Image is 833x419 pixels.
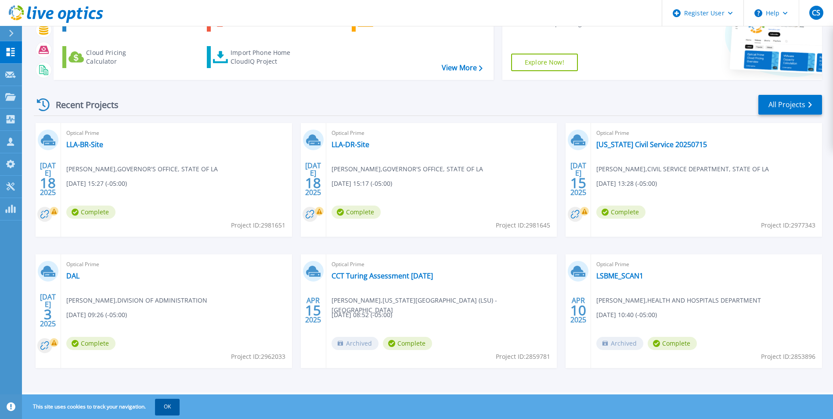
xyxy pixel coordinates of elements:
[648,337,697,350] span: Complete
[66,260,287,269] span: Optical Prime
[305,163,321,195] div: [DATE] 2025
[66,206,115,219] span: Complete
[231,352,285,361] span: Project ID: 2962033
[66,310,127,320] span: [DATE] 09:26 (-05:00)
[496,352,550,361] span: Project ID: 2859781
[231,220,285,230] span: Project ID: 2981651
[332,206,381,219] span: Complete
[66,140,103,149] a: LLA-BR-Site
[155,399,180,415] button: OK
[511,54,578,71] a: Explore Now!
[332,296,557,315] span: [PERSON_NAME] , [US_STATE][GEOGRAPHIC_DATA] (LSU) -[GEOGRAPHIC_DATA]
[812,9,820,16] span: CS
[40,294,56,326] div: [DATE] 2025
[66,164,218,174] span: [PERSON_NAME] , GOVERNOR'S OFFICE, STATE OF LA
[40,163,56,195] div: [DATE] 2025
[761,220,815,230] span: Project ID: 2977343
[596,206,645,219] span: Complete
[596,179,657,188] span: [DATE] 13:28 (-05:00)
[231,48,299,66] div: Import Phone Home CloudIQ Project
[86,48,156,66] div: Cloud Pricing Calculator
[44,311,52,318] span: 3
[66,128,287,138] span: Optical Prime
[66,296,207,305] span: [PERSON_NAME] , DIVISION OF ADMINISTRATION
[34,94,130,116] div: Recent Projects
[596,164,769,174] span: [PERSON_NAME] , CIVIL SERVICE DEPARTMENT, STATE OF LA
[66,337,115,350] span: Complete
[596,128,817,138] span: Optical Prime
[570,294,587,326] div: APR 2025
[332,179,392,188] span: [DATE] 15:17 (-05:00)
[496,220,550,230] span: Project ID: 2981645
[305,294,321,326] div: APR 2025
[305,307,321,314] span: 15
[305,179,321,187] span: 18
[596,260,817,269] span: Optical Prime
[24,399,180,415] span: This site uses cookies to track your navigation.
[332,164,483,174] span: [PERSON_NAME] , GOVERNOR'S OFFICE, STATE OF LA
[570,179,586,187] span: 15
[570,307,586,314] span: 10
[332,271,433,280] a: CCT Turing Assessment [DATE]
[442,64,483,72] a: View More
[66,271,79,280] a: DAL
[332,140,369,149] a: LLA-DR-Site
[596,337,643,350] span: Archived
[332,128,552,138] span: Optical Prime
[596,140,707,149] a: [US_STATE] Civil Service 20250715
[332,310,392,320] span: [DATE] 08:52 (-05:00)
[332,260,552,269] span: Optical Prime
[596,296,761,305] span: [PERSON_NAME] , HEALTH AND HOSPITALS DEPARTMENT
[332,337,379,350] span: Archived
[66,179,127,188] span: [DATE] 15:27 (-05:00)
[596,310,657,320] span: [DATE] 10:40 (-05:00)
[596,271,643,280] a: LSBME_SCAN1
[761,352,815,361] span: Project ID: 2853896
[40,179,56,187] span: 18
[383,337,432,350] span: Complete
[758,95,822,115] a: All Projects
[570,163,587,195] div: [DATE] 2025
[62,46,160,68] a: Cloud Pricing Calculator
